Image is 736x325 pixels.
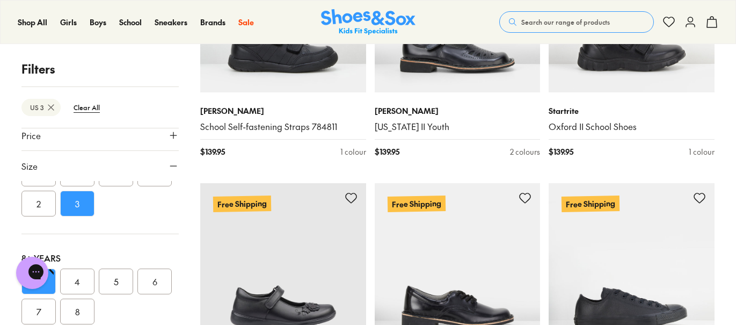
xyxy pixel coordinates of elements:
[21,251,179,264] div: 8+ Years
[18,17,47,27] span: Shop All
[21,299,56,324] button: 7
[18,17,47,28] a: Shop All
[200,105,366,117] p: [PERSON_NAME]
[340,146,366,157] div: 1 colour
[562,196,620,212] p: Free Shipping
[21,120,179,150] button: Price
[11,253,54,293] iframe: Gorgias live chat messenger
[99,269,133,294] button: 5
[499,11,654,33] button: Search our range of products
[119,17,142,27] span: School
[387,196,445,212] p: Free Shipping
[200,17,225,28] a: Brands
[21,151,179,181] button: Size
[90,17,106,28] a: Boys
[21,129,41,142] span: Price
[21,99,61,116] btn: US 3
[321,9,416,35] a: Shoes & Sox
[90,17,106,27] span: Boys
[238,17,254,27] span: Sale
[549,146,573,157] span: $ 139.95
[549,105,715,117] p: Startrite
[510,146,540,157] div: 2 colours
[375,105,541,117] p: [PERSON_NAME]
[60,17,77,27] span: Girls
[200,121,366,133] a: School Self-fastening Straps 784811
[21,60,179,78] p: Filters
[137,269,172,294] button: 6
[238,17,254,28] a: Sale
[200,146,225,157] span: $ 139.95
[21,191,56,216] button: 2
[60,17,77,28] a: Girls
[60,191,94,216] button: 3
[155,17,187,27] span: Sneakers
[60,269,94,294] button: 4
[213,196,271,212] p: Free Shipping
[200,17,225,27] span: Brands
[321,9,416,35] img: SNS_Logo_Responsive.svg
[60,299,94,324] button: 8
[65,98,108,117] btn: Clear All
[21,160,38,172] span: Size
[521,17,610,27] span: Search our range of products
[549,121,715,133] a: Oxford II School Shoes
[689,146,715,157] div: 1 colour
[375,146,399,157] span: $ 139.95
[155,17,187,28] a: Sneakers
[375,121,541,133] a: [US_STATE] II Youth
[119,17,142,28] a: School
